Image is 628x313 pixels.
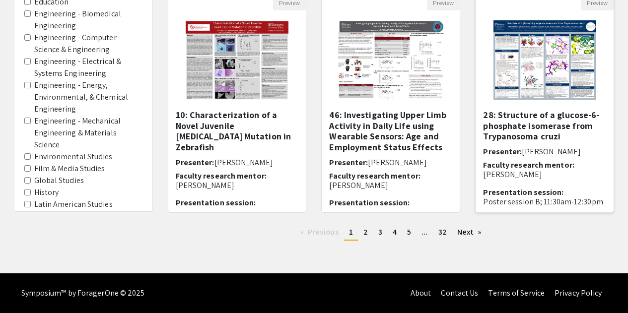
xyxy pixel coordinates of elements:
[34,210,71,222] label: Linguistics
[329,110,452,152] h5: 46: Investigating Upper Limb Activity in Daily Life using Wearable Sensors: Age and Employment St...
[349,227,353,237] span: 1
[329,171,420,181] span: Faculty research mentor:
[483,187,563,197] span: Presentation session:
[176,171,267,181] span: Faculty research mentor:
[421,227,427,237] span: ...
[363,227,368,237] span: 2
[368,157,426,168] span: [PERSON_NAME]
[488,288,545,298] a: Terms of Service
[34,175,84,187] label: Global Studies
[483,147,606,156] h6: Presenter:
[483,170,606,179] p: [PERSON_NAME]
[176,181,299,190] p: [PERSON_NAME]
[407,227,411,237] span: 5
[484,10,606,110] img: <p>28: Structure of a glucose-6-phosphate isomerase from Trypanosoma cruzi&nbsp; </p>
[176,10,298,110] img: <p>10: Characterization of a Novel Juvenile Heart Failure Mutation in Zebrafish</p>
[34,79,142,115] label: Engineering - Energy, Environmental, & Chemical Engineering
[34,32,142,56] label: Engineering - Computer Science & Engineering
[329,181,452,190] p: [PERSON_NAME]
[34,151,113,163] label: Environmental Studies
[393,227,397,237] span: 4
[34,163,105,175] label: Film & Media Studies
[176,197,256,208] span: Presentation session:
[555,288,602,298] a: Privacy Policy
[34,115,142,151] label: Engineering - Mechanical Engineering & Materials Science
[34,56,142,79] label: Engineering - Electrical & Systems Engineering
[34,198,113,210] label: Latin American Studies
[34,8,142,32] label: Engineering - Biomedical Engineering
[411,288,431,298] a: About
[308,227,339,237] span: Previous
[21,273,145,313] div: Symposium™ by ForagerOne © 2025
[176,110,299,152] h5: 10: Characterization of a Novel Juvenile [MEDICAL_DATA] Mutation in Zebrafish
[378,227,382,237] span: 3
[214,157,273,168] span: [PERSON_NAME]
[483,110,606,142] h5: 28: Structure of a glucose-6-phosphate isomerase from Trypanosoma cruzi
[329,197,410,208] span: Presentation session:
[483,197,606,206] p: Poster session B; 11:30am-12:30pm
[328,10,454,110] img: <p class="ql-align-center"><strong>46: Investigating Upper Limb Activity in Daily Life using Wear...
[483,160,574,170] span: Faculty research mentor:
[168,225,615,241] ul: Pagination
[522,146,580,157] span: [PERSON_NAME]
[329,158,452,167] h6: Presenter:
[438,227,447,237] span: 32
[176,158,299,167] h6: Presenter:
[7,268,42,306] iframe: Chat
[441,288,478,298] a: Contact Us
[452,225,487,240] a: Next page
[34,187,59,198] label: History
